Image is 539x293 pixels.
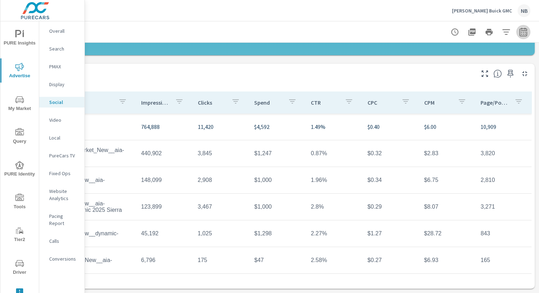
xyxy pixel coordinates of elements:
p: $4,592 [254,122,299,131]
div: Conversions [39,253,84,264]
div: NB [518,4,530,17]
button: Print Report [482,25,496,39]
p: Calls [49,237,79,245]
td: 6,796 [135,251,192,269]
td: 3,271 [475,198,532,216]
td: 45,192 [135,225,192,242]
div: Search [39,43,84,54]
p: Fixed Ops [49,170,79,177]
button: Minimize Widget [519,68,530,79]
td: 3,467 [192,198,249,216]
td: $1.27 [362,225,419,242]
td: 2,908 [192,171,249,189]
span: This is a summary of Social performance results by campaign. Each column can be sorted. [493,69,502,78]
td: 3,845 [192,145,249,162]
td: 2,810 [475,171,532,189]
div: Pacing Report [39,211,84,229]
span: PURE Insights [2,30,37,47]
span: Tier2 [2,226,37,244]
td: $47 [248,251,305,269]
button: "Export Report to PDF" [465,25,479,39]
div: Calls [39,236,84,246]
p: Search [49,45,79,52]
span: Save this to your personalized report [505,68,516,79]
span: PURE Identity [2,161,37,178]
td: 440,902 [135,145,192,162]
p: Impressions [141,99,169,106]
td: 1.96% [305,171,362,189]
p: PMAX [49,63,79,70]
button: Apply Filters [499,25,513,39]
td: 1,025 [192,225,249,242]
td: $6.93 [419,251,475,269]
td: $1,000 [248,198,305,216]
td: 148,099 [135,171,192,189]
p: Website Analytics [49,188,79,202]
span: My Market [2,95,37,113]
td: $2.83 [419,145,475,162]
p: 10,909 [481,122,526,131]
td: $0.27 [362,251,419,269]
div: Website Analytics [39,186,84,204]
td: 3,820 [475,145,532,162]
span: Advertise [2,63,37,80]
td: $28.72 [419,225,475,242]
td: 175 [192,251,249,269]
p: PureCars TV [49,152,79,159]
span: Query [2,128,37,146]
p: CPC [368,99,396,106]
p: Clicks [198,99,226,106]
td: $6.75 [419,171,475,189]
p: $6.00 [424,122,469,131]
p: Display [49,81,79,88]
div: PMAX [39,61,84,72]
p: Conversions [49,255,79,262]
p: Pacing Report [49,213,79,227]
div: Video [39,115,84,125]
div: Local [39,132,84,143]
td: 2.8% [305,198,362,216]
td: 123,899 [135,198,192,216]
p: Overall [49,27,79,35]
p: 764,888 [141,122,186,131]
div: Display [39,79,84,90]
button: Make Fullscreen [479,68,491,79]
td: $0.34 [362,171,419,189]
p: Page/Post Action [481,99,509,106]
span: Driver [2,259,37,277]
p: Video [49,116,79,124]
td: $0.29 [362,198,419,216]
p: Social [49,99,79,106]
p: $0.40 [368,122,413,131]
td: 2.27% [305,225,362,242]
td: 843 [475,225,532,242]
td: $1,000 [248,171,305,189]
p: Local [49,134,79,141]
p: Spend [254,99,282,106]
p: CTR [311,99,339,106]
div: PureCars TV [39,150,84,161]
div: Fixed Ops [39,168,84,179]
td: $1,247 [248,145,305,162]
td: $1,298 [248,225,305,242]
p: 11,420 [198,122,243,131]
p: 1.49% [311,122,356,131]
td: $0.32 [362,145,419,162]
td: 165 [475,251,532,269]
span: Tools [2,194,37,211]
td: 0.87% [305,145,362,162]
div: Social [39,97,84,108]
p: [PERSON_NAME] Buick GMC [452,7,512,14]
td: 2.58% [305,251,362,269]
td: $8.07 [419,198,475,216]
p: CPM [424,99,452,106]
div: Overall [39,26,84,36]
